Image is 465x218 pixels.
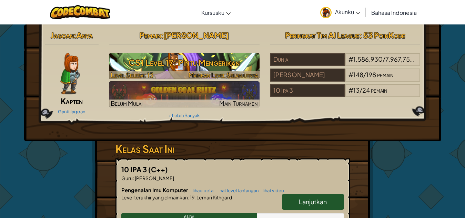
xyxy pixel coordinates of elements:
a: Akunku [317,1,364,23]
span: Jagoan [51,30,74,40]
span: Main Turnamen [219,99,258,107]
span: Bahasa Indonesia [371,9,417,16]
span: Level terakhir yang dimainkan [121,194,188,200]
span: Lemari Kithgard [196,194,232,200]
div: 10 Ipa 3 [270,84,345,97]
a: Bahasa Indonesia [368,3,420,22]
a: Kursusku [198,3,234,22]
span: 1,586,930 [353,55,383,63]
a: lihat level tantangan [214,188,259,193]
span: Belum Mulai [111,99,142,107]
span: 148 [353,71,363,79]
img: captain-pose.png [60,53,80,94]
div: Dunia [270,53,345,66]
img: CodeCombat logo [50,5,110,19]
span: pemain [371,86,387,94]
span: [PERSON_NAME] [164,30,229,40]
a: [PERSON_NAME]#148/198pemain [270,75,421,83]
span: 24 [362,86,370,94]
span: Kursusku [201,9,224,16]
span: # [348,86,353,94]
h3: Kelas Saat Ini [115,141,350,157]
span: Mainkan Level Selanjutnya [189,71,258,79]
img: CS1 Level 17: Pintu Mengerikan [109,53,260,79]
span: # [348,55,353,63]
a: Belum MulaiMain Turnamen [109,81,260,107]
span: Peringkat Tim AI League [285,30,359,40]
span: 13 [353,86,360,94]
img: Golden Goal [109,81,260,107]
span: Guru [121,175,133,181]
span: Pengenalan Imu Komputer [121,187,189,193]
a: Mainkan Level Selanjutnya [109,53,260,79]
span: Kapten [61,96,83,106]
a: lihat video [259,188,284,193]
span: Pemain [140,30,161,40]
span: [PERSON_NAME] [134,175,174,181]
span: : 53 PoinKode [359,30,405,40]
div: [PERSON_NAME] [270,69,345,82]
a: Ganti Jagoan [58,109,85,114]
span: 7,967,750 [385,55,414,63]
span: pemain [415,55,432,63]
a: 10 Ipa 3#13/24pemain [270,91,421,98]
span: / [363,71,366,79]
span: : [161,30,164,40]
a: Dunia#1,586,930/7,967,750pemain [270,60,421,68]
span: 19. [189,194,196,200]
span: 10 IPA 3 [121,165,148,174]
span: / [383,55,385,63]
span: Anya [77,30,93,40]
span: Level Selesai: 13 [111,71,153,79]
img: avatar [320,7,332,18]
span: : [133,175,134,181]
span: Akunku [335,8,360,15]
span: pemain [377,71,394,79]
span: (C++) [148,165,168,174]
span: : [74,30,77,40]
a: + Lebih Banyak [169,113,200,118]
span: / [360,86,362,94]
span: # [348,71,353,79]
span: Lanjutkan [299,198,327,206]
a: lihap peta [189,188,213,193]
span: : [188,194,189,200]
h3: CS1 Level 17: Pintu Mengerikan [109,55,260,70]
span: 198 [366,71,376,79]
